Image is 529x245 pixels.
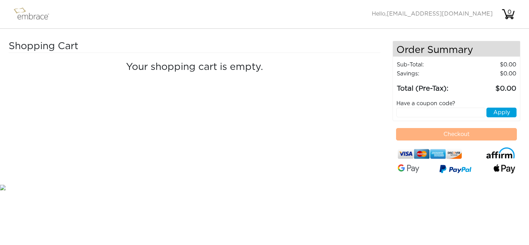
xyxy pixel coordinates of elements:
[391,99,522,108] div: Have a coupon code?
[398,164,419,173] img: Google-Pay-Logo.svg
[396,69,463,78] td: Savings :
[396,78,463,94] td: Total (Pre-Tax):
[486,108,517,117] button: Apply
[501,11,515,17] a: 0
[14,62,375,73] h4: Your shopping cart is empty.
[502,8,516,16] div: 0
[393,41,520,57] h4: Order Summary
[501,7,515,21] img: cart
[396,60,463,69] td: Sub-Total:
[396,128,517,140] button: Checkout
[9,41,158,53] h3: Shopping Cart
[463,78,517,94] td: 0.00
[463,69,517,78] td: 0.00
[494,164,515,173] img: fullApplePay.png
[486,147,515,159] img: affirm-logo.svg
[372,11,493,17] span: Hello,
[463,60,517,69] td: 0.00
[12,6,57,23] img: logo.png
[439,163,472,176] img: paypal-v3.png
[398,147,462,161] img: credit-cards.png
[387,11,493,17] span: [EMAIL_ADDRESS][DOMAIN_NAME]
